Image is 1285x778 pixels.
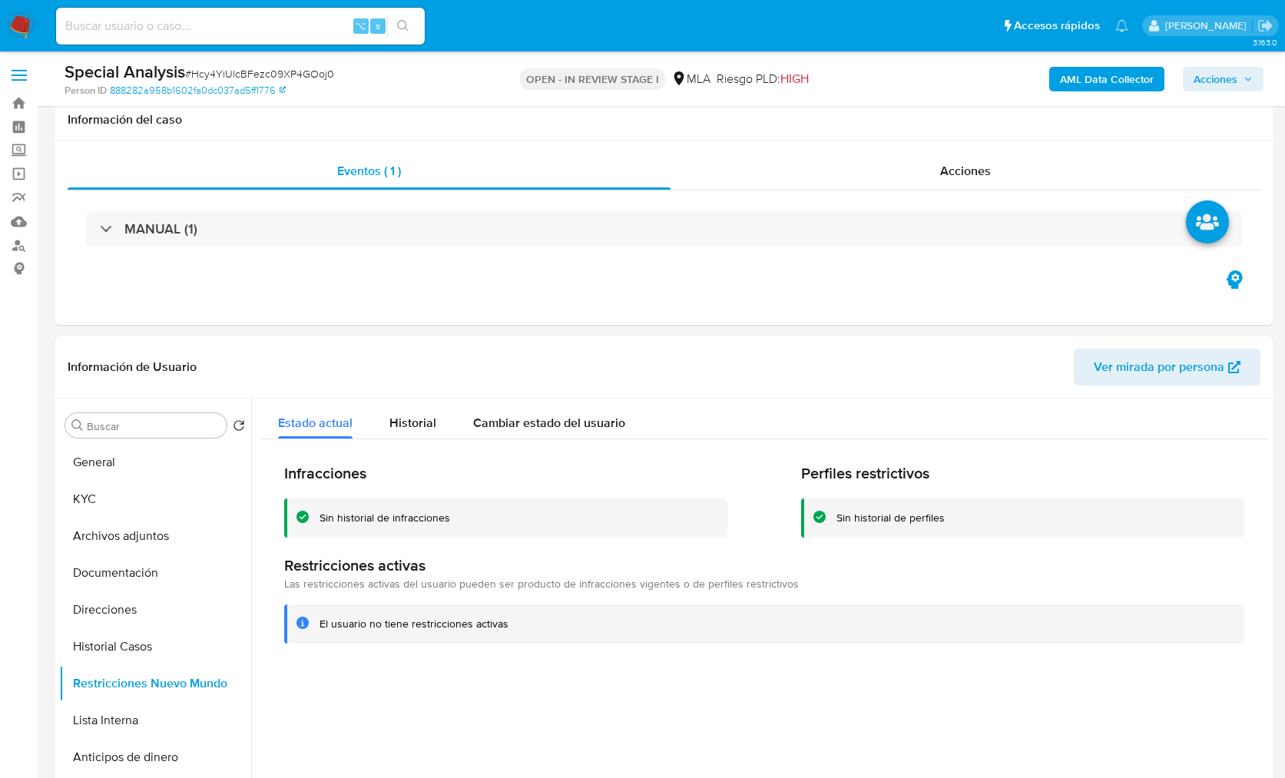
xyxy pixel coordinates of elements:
div: MLA [671,71,710,88]
button: KYC [59,481,251,518]
input: Buscar usuario o caso... [56,16,425,36]
b: Special Analysis [65,59,185,84]
span: Riesgo PLD: [717,71,809,88]
h1: Información de Usuario [68,359,197,375]
span: Ver mirada por persona [1094,349,1224,386]
button: Buscar [71,419,84,432]
h1: Información del caso [68,112,1260,127]
span: Accesos rápidos [1014,18,1100,34]
b: Person ID [65,84,107,98]
button: Historial Casos [59,628,251,665]
button: Ver mirada por persona [1074,349,1260,386]
b: AML Data Collector [1060,67,1154,91]
span: ⌥ [355,18,366,33]
button: Acciones [1183,67,1263,91]
p: OPEN - IN REVIEW STAGE I [520,68,665,90]
a: Notificaciones [1115,19,1128,32]
button: Documentación [59,555,251,591]
span: # Hcy4YiUlcBFezc09XP4GOoj0 [185,66,334,81]
span: Acciones [1194,67,1237,91]
button: General [59,444,251,481]
button: search-icon [387,15,419,37]
span: HIGH [780,70,809,88]
button: Lista Interna [59,702,251,739]
button: AML Data Collector [1049,67,1164,91]
p: jian.marin@mercadolibre.com [1165,18,1252,33]
span: s [376,18,380,33]
input: Buscar [87,419,220,433]
button: Direcciones [59,591,251,628]
span: Acciones [940,162,991,180]
span: Eventos ( 1 ) [337,162,401,180]
button: Restricciones Nuevo Mundo [59,665,251,702]
button: Volver al orden por defecto [233,419,245,436]
div: MANUAL (1) [86,211,1242,247]
a: Salir [1257,18,1273,34]
a: 888282a958b1602fa0dc037ad5ff1776 [110,84,286,98]
h3: MANUAL (1) [124,220,197,237]
button: Archivos adjuntos [59,518,251,555]
button: Anticipos de dinero [59,739,251,776]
